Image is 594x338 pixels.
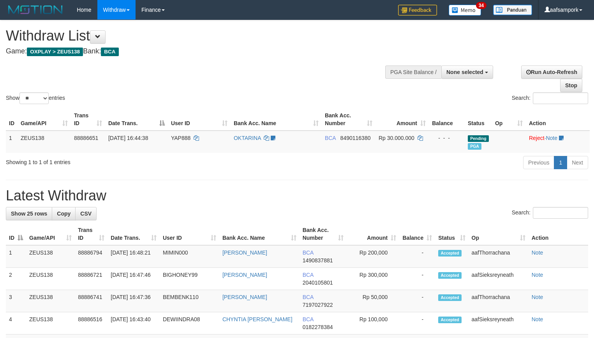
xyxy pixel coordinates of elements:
span: BCA [101,48,118,56]
td: aafSieksreyneath [469,268,529,290]
span: Marked by aafmaleo [468,143,481,150]
td: 1 [6,245,26,268]
span: [DATE] 16:44:38 [108,135,148,141]
a: Stop [560,79,582,92]
th: Amount: activate to sort column ascending [375,108,429,131]
span: BCA [303,294,314,300]
th: Action [526,108,590,131]
td: ZEUS138 [26,290,75,312]
th: Game/API: activate to sort column ascending [18,108,71,131]
a: Note [546,135,557,141]
a: 1 [554,156,567,169]
a: Show 25 rows [6,207,52,220]
th: Status [465,108,492,131]
th: Amount: activate to sort column ascending [347,223,399,245]
div: PGA Site Balance / [385,65,441,79]
th: Date Trans.: activate to sort column ascending [108,223,160,245]
td: DEWIINDRA08 [160,312,219,334]
td: 88886741 [75,290,108,312]
td: · [526,131,590,153]
a: CHYNTIA [PERSON_NAME] [222,316,293,322]
th: Action [529,223,588,245]
span: Show 25 rows [11,211,47,217]
img: panduan.png [493,5,532,15]
td: Rp 50,000 [347,290,399,312]
td: Rp 300,000 [347,268,399,290]
img: Button%20Memo.svg [449,5,481,16]
span: Copy 0182278384 to clipboard [303,324,333,330]
td: 88886794 [75,245,108,268]
a: Run Auto-Refresh [521,65,582,79]
a: Next [567,156,588,169]
td: [DATE] 16:43:40 [108,312,160,334]
th: Balance: activate to sort column ascending [399,223,435,245]
td: aafSieksreyneath [469,312,529,334]
th: Trans ID: activate to sort column ascending [71,108,105,131]
th: Bank Acc. Number: activate to sort column ascending [300,223,347,245]
label: Show entries [6,92,65,104]
span: Copy 2040105801 to clipboard [303,280,333,286]
td: aafThorrachana [469,245,529,268]
th: User ID: activate to sort column ascending [160,223,219,245]
td: ZEUS138 [18,131,71,153]
th: Trans ID: activate to sort column ascending [75,223,108,245]
a: OKTARINA [234,135,261,141]
div: - - - [432,134,462,142]
label: Search: [512,207,588,219]
a: Note [532,294,543,300]
span: Copy 8490116380 to clipboard [340,135,371,141]
th: Bank Acc. Number: activate to sort column ascending [322,108,375,131]
a: CSV [75,207,97,220]
a: [PERSON_NAME] [222,294,267,300]
div: Showing 1 to 1 of 1 entries [6,155,241,166]
a: [PERSON_NAME] [222,250,267,256]
th: ID [6,108,18,131]
a: Copy [52,207,76,220]
span: Copy 1490837881 to clipboard [303,257,333,264]
span: Pending [468,135,489,142]
td: [DATE] 16:47:46 [108,268,160,290]
span: None selected [446,69,483,75]
td: Rp 100,000 [347,312,399,334]
td: MIMIN000 [160,245,219,268]
a: Note [532,316,543,322]
span: Accepted [438,317,462,323]
td: 88886721 [75,268,108,290]
th: Date Trans.: activate to sort column descending [105,108,168,131]
a: [PERSON_NAME] [222,272,267,278]
a: Previous [523,156,554,169]
td: [DATE] 16:48:21 [108,245,160,268]
td: 88886516 [75,312,108,334]
span: Copy [57,211,71,217]
th: Bank Acc. Name: activate to sort column ascending [231,108,322,131]
td: Rp 200,000 [347,245,399,268]
span: Copy 7197027922 to clipboard [303,302,333,308]
td: - [399,312,435,334]
td: [DATE] 16:47:36 [108,290,160,312]
span: Accepted [438,250,462,257]
td: ZEUS138 [26,312,75,334]
a: Reject [529,135,545,141]
span: BCA [303,250,314,256]
td: - [399,245,435,268]
th: Status: activate to sort column ascending [435,223,468,245]
td: 3 [6,290,26,312]
a: Note [532,272,543,278]
td: ZEUS138 [26,245,75,268]
span: BCA [325,135,336,141]
th: User ID: activate to sort column ascending [168,108,231,131]
span: BCA [303,272,314,278]
th: Balance [429,108,465,131]
span: CSV [80,211,92,217]
td: - [399,290,435,312]
a: Note [532,250,543,256]
td: 4 [6,312,26,334]
img: MOTION_logo.png [6,4,65,16]
span: 88886651 [74,135,98,141]
span: BCA [303,316,314,322]
th: Op: activate to sort column ascending [492,108,526,131]
h1: Withdraw List [6,28,388,44]
th: Bank Acc. Name: activate to sort column ascending [219,223,300,245]
button: None selected [441,65,493,79]
th: Game/API: activate to sort column ascending [26,223,75,245]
